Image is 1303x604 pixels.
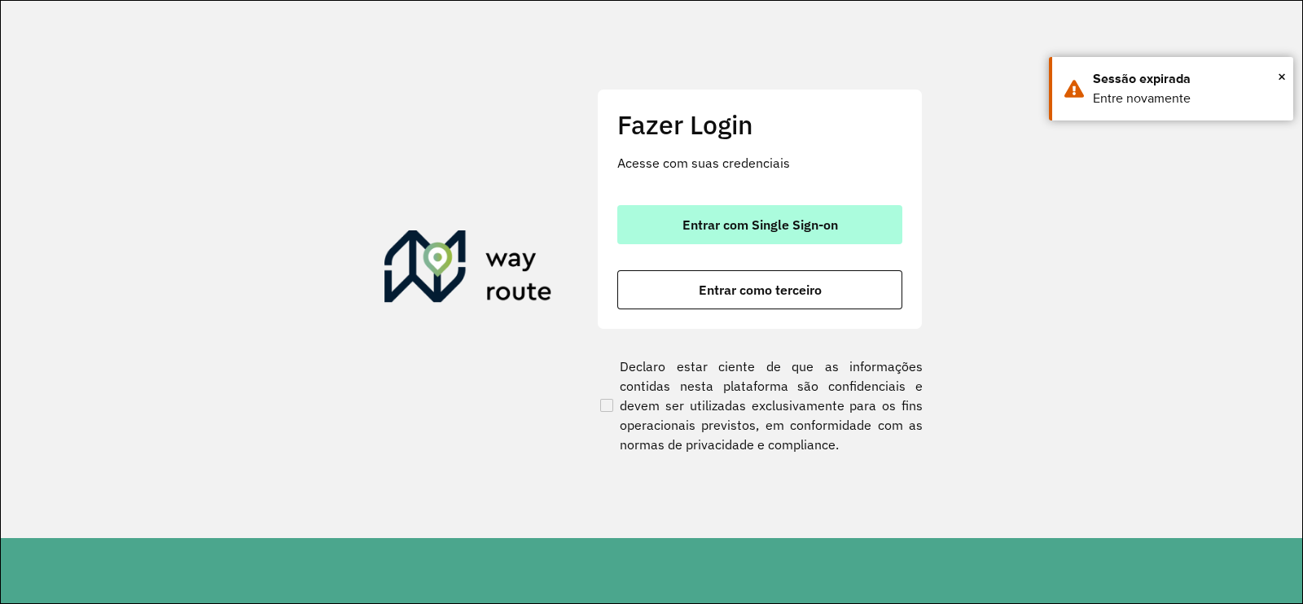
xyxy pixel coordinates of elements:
h2: Fazer Login [617,109,902,140]
label: Declaro estar ciente de que as informações contidas nesta plataforma são confidenciais e devem se... [597,357,923,454]
button: Close [1278,64,1286,89]
button: button [617,205,902,244]
img: Roteirizador AmbevTech [384,230,552,309]
span: × [1278,64,1286,89]
button: button [617,270,902,309]
span: Entrar como terceiro [699,283,822,296]
span: Entrar com Single Sign-on [682,218,838,231]
div: Entre novamente [1093,89,1281,108]
div: Sessão expirada [1093,69,1281,89]
p: Acesse com suas credenciais [617,153,902,173]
